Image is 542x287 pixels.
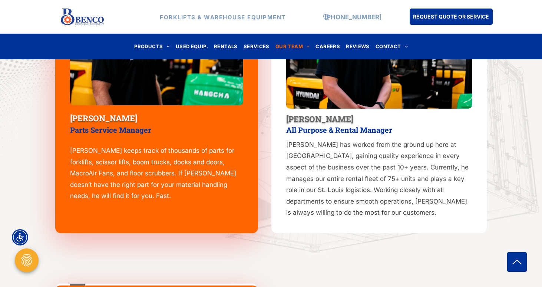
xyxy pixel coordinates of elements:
span: Parts Service Manager [70,125,151,135]
a: REQUEST QUOTE OR SERVICE [410,9,493,25]
span: [PERSON_NAME] keeps track of thousands of parts for forklifts, scissor lifts, boom trucks, docks ... [70,147,236,199]
span: [PERSON_NAME] has worked from the ground up here at [GEOGRAPHIC_DATA], gaining quality experience... [286,141,469,217]
a: REVIEWS [343,42,373,52]
span: [PERSON_NAME] [286,113,353,124]
a: OUR TEAM [272,42,313,52]
a: [PHONE_NUMBER] [324,13,381,20]
div: Accessibility Menu [12,229,28,245]
a: SERVICES [241,42,272,52]
a: RENTALS [211,42,241,52]
a: CAREERS [313,42,343,52]
span: [PERSON_NAME] [70,113,137,123]
span: All Purpose & Rental Manager [286,125,392,135]
a: PRODUCTS [131,42,173,52]
a: CONTACT [373,42,411,52]
strong: FORKLIFTS & WAREHOUSE EQUIPMENT [160,13,286,20]
span: REQUEST QUOTE OR SERVICE [413,10,489,23]
a: USED EQUIP. [173,42,211,52]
